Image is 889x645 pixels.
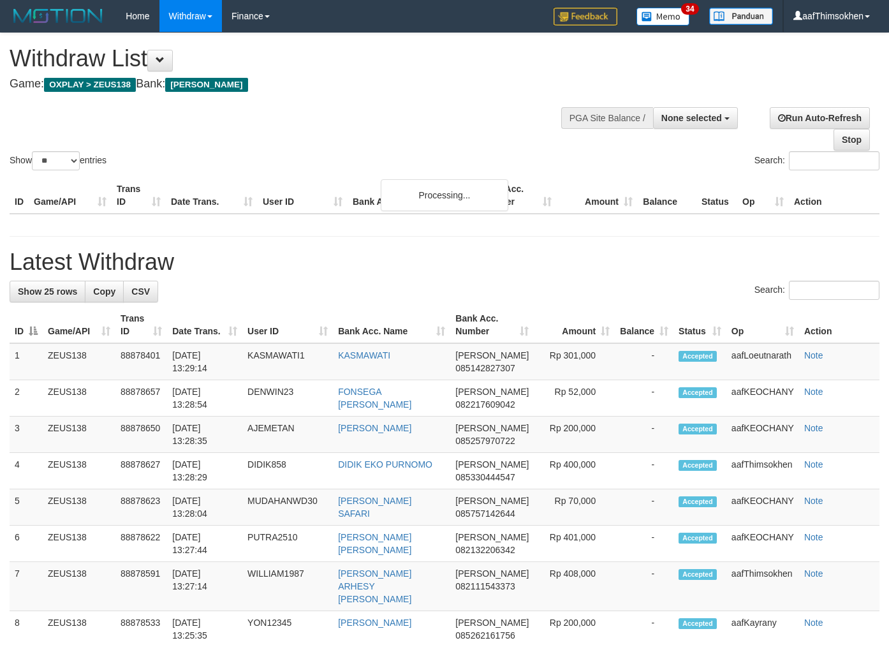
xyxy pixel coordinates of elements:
[43,343,115,380] td: ZEUS138
[242,417,333,453] td: AJEMETAN
[455,363,515,373] span: Copy 085142827307 to clipboard
[10,343,43,380] td: 1
[679,618,717,629] span: Accepted
[43,453,115,489] td: ZEUS138
[455,399,515,410] span: Copy 082217609042 to clipboard
[115,526,167,562] td: 88878622
[789,281,879,300] input: Search:
[115,453,167,489] td: 88878627
[615,562,673,611] td: -
[804,459,823,470] a: Note
[112,177,166,214] th: Trans ID
[679,460,717,471] span: Accepted
[679,351,717,362] span: Accepted
[338,459,432,470] a: DIDIK EKO PURNOMO
[131,286,150,297] span: CSV
[455,568,529,579] span: [PERSON_NAME]
[10,249,879,275] h1: Latest Withdraw
[726,453,799,489] td: aafThimsokhen
[167,343,242,380] td: [DATE] 13:29:14
[726,343,799,380] td: aafLoeutnarath
[615,380,673,417] td: -
[804,387,823,397] a: Note
[10,151,107,170] label: Show entries
[10,380,43,417] td: 2
[754,151,879,170] label: Search:
[167,417,242,453] td: [DATE] 13:28:35
[679,424,717,434] span: Accepted
[338,568,411,604] a: [PERSON_NAME] ARHESY [PERSON_NAME]
[673,307,726,343] th: Status: activate to sort column ascending
[804,568,823,579] a: Note
[726,526,799,562] td: aafKEOCHANY
[10,526,43,562] td: 6
[653,107,738,129] button: None selected
[455,472,515,482] span: Copy 085330444547 to clipboard
[534,307,615,343] th: Amount: activate to sort column ascending
[534,380,615,417] td: Rp 52,000
[726,562,799,611] td: aafThimsokhen
[242,343,333,380] td: KASMAWATI1
[242,380,333,417] td: DENWIN23
[338,387,411,410] a: FONSEGA [PERSON_NAME]
[43,417,115,453] td: ZEUS138
[43,307,115,343] th: Game/API: activate to sort column ascending
[123,281,158,302] a: CSV
[455,581,515,591] span: Copy 082111543373 to clipboard
[679,496,717,507] span: Accepted
[557,177,638,214] th: Amount
[804,532,823,542] a: Note
[18,286,77,297] span: Show 25 rows
[338,423,411,433] a: [PERSON_NAME]
[338,532,411,555] a: [PERSON_NAME] [PERSON_NAME]
[242,562,333,611] td: WILLIAM1987
[455,436,515,446] span: Copy 085257970722 to clipboard
[636,8,690,26] img: Button%20Memo.svg
[455,545,515,555] span: Copy 082132206342 to clipboard
[534,343,615,380] td: Rp 301,000
[770,107,870,129] a: Run Auto-Refresh
[43,380,115,417] td: ZEUS138
[93,286,115,297] span: Copy
[615,417,673,453] td: -
[754,281,879,300] label: Search:
[10,307,43,343] th: ID: activate to sort column descending
[804,618,823,628] a: Note
[115,307,167,343] th: Trans ID: activate to sort column ascending
[554,8,617,26] img: Feedback.jpg
[167,526,242,562] td: [DATE] 13:27:44
[10,281,85,302] a: Show 25 rows
[534,453,615,489] td: Rp 400,000
[10,562,43,611] td: 7
[10,46,580,71] h1: Withdraw List
[789,177,879,214] th: Action
[726,489,799,526] td: aafKEOCHANY
[167,562,242,611] td: [DATE] 13:27:14
[455,532,529,542] span: [PERSON_NAME]
[679,569,717,580] span: Accepted
[476,177,557,214] th: Bank Acc. Number
[709,8,773,25] img: panduan.png
[115,489,167,526] td: 88878623
[333,307,450,343] th: Bank Acc. Name: activate to sort column ascending
[167,453,242,489] td: [DATE] 13:28:29
[44,78,136,92] span: OXPLAY > ZEUS138
[115,562,167,611] td: 88878591
[534,526,615,562] td: Rp 401,000
[534,562,615,611] td: Rp 408,000
[167,307,242,343] th: Date Trans.: activate to sort column ascending
[679,387,717,398] span: Accepted
[455,387,529,397] span: [PERSON_NAME]
[726,417,799,453] td: aafKEOCHANY
[455,618,529,628] span: [PERSON_NAME]
[455,423,529,433] span: [PERSON_NAME]
[10,6,107,26] img: MOTION_logo.png
[615,343,673,380] td: -
[726,307,799,343] th: Op: activate to sort column ascending
[115,343,167,380] td: 88878401
[242,307,333,343] th: User ID: activate to sort column ascending
[455,459,529,470] span: [PERSON_NAME]
[455,508,515,519] span: Copy 085757142644 to clipboard
[804,496,823,506] a: Note
[661,113,722,123] span: None selected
